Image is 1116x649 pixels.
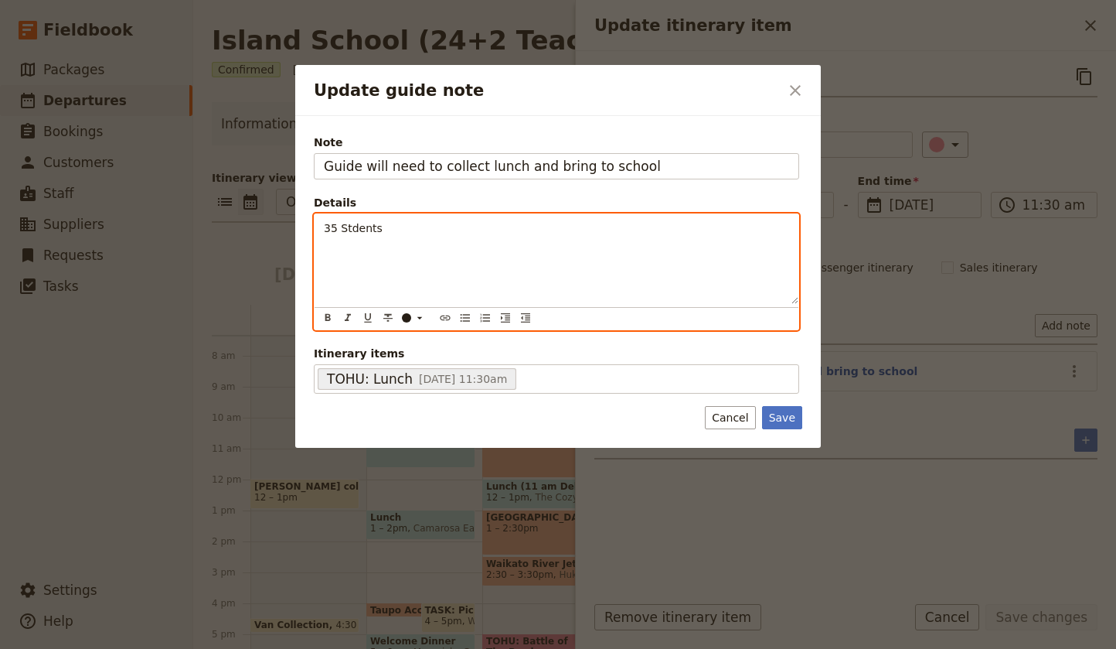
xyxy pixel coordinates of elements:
span: [DATE] 11:30am [419,373,507,385]
button: Save [762,406,802,429]
div: Details [314,195,799,210]
button: Increase indent [497,309,514,326]
button: Cancel [705,406,755,429]
button: Decrease indent [517,309,534,326]
button: Numbered list [477,309,494,326]
span: 35 Stdents [324,222,383,234]
span: TOHU: Lunch [327,370,413,388]
button: Format italic [339,309,356,326]
button: Insert link [437,309,454,326]
button: Format underline [359,309,376,326]
button: ​ [398,309,429,326]
h2: Update guide note [314,79,779,102]
span: Itinerary items [314,346,799,361]
input: Note [314,153,799,179]
button: Format bold [319,309,336,326]
div: ​ [400,312,431,324]
span: Note [314,135,799,150]
button: Format strikethrough [379,309,396,326]
button: Close dialog [782,77,808,104]
button: Bulleted list [457,309,474,326]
